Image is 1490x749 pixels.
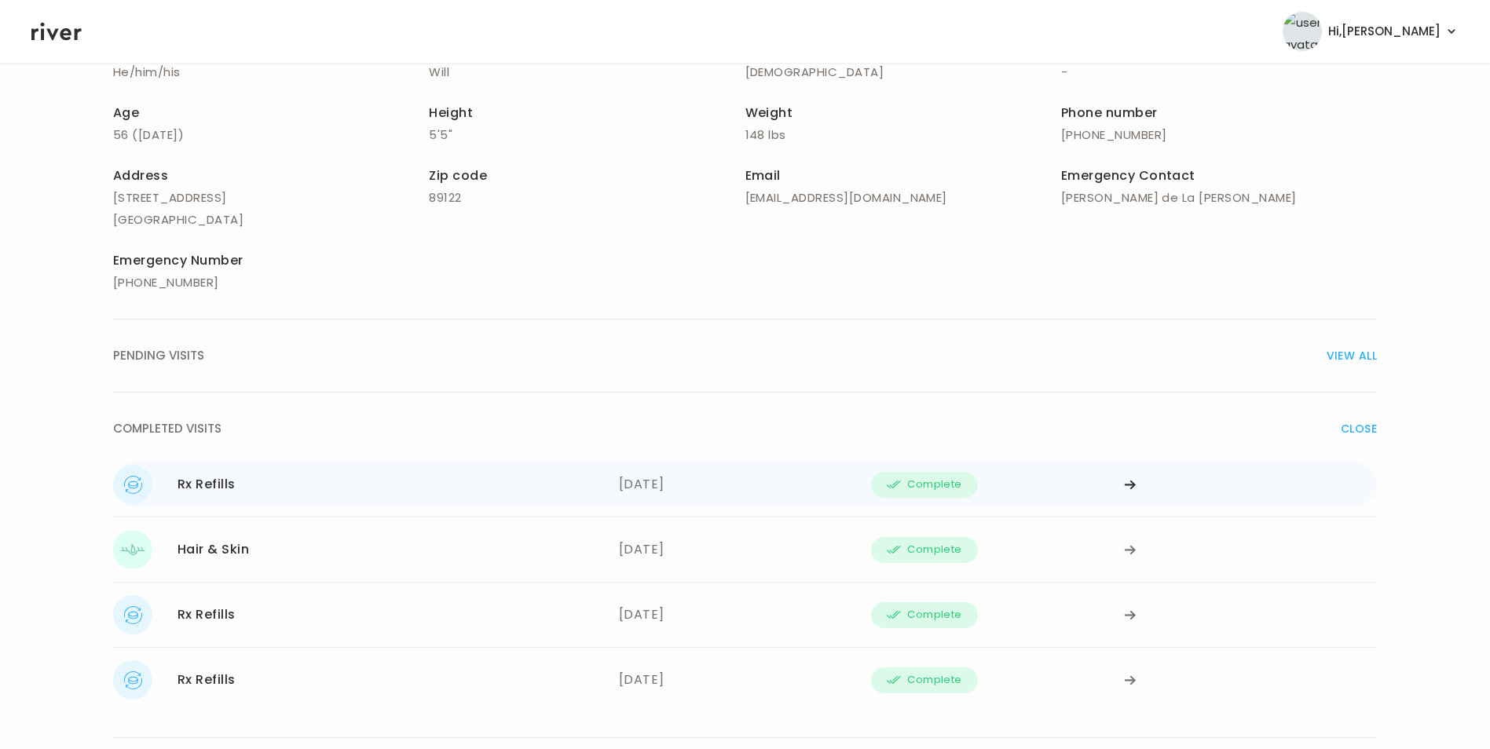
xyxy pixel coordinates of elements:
p: - [1061,61,1377,83]
p: [PHONE_NUMBER] [113,272,429,294]
div: Rx Refills [178,669,236,691]
div: [DATE] [619,530,872,569]
span: Complete [907,540,961,559]
span: VIEW ALL [1327,345,1377,367]
span: Complete [907,605,961,624]
span: CLOSE [1341,418,1377,440]
p: He/him/his [113,61,429,83]
span: Complete [907,670,961,689]
div: Rx Refills [178,604,236,626]
button: user avatarHi,[PERSON_NAME] [1283,12,1459,51]
p: [GEOGRAPHIC_DATA] [113,209,429,231]
p: 148 lbs [745,124,1061,146]
div: Rx Refills [178,473,236,495]
div: [DATE] [619,465,872,504]
p: 5'5" [429,124,745,146]
div: Hair & Skin [178,539,249,561]
p: 89122 [429,187,745,209]
span: Height [429,104,473,122]
div: [DATE] [619,595,872,634]
p: Will [429,61,745,83]
span: Complete [907,475,961,494]
span: Emergency Contact [1061,166,1195,185]
p: 56 [113,124,429,146]
p: [PHONE_NUMBER] [1061,124,1377,146]
span: COMPLETED VISITS [113,418,221,440]
button: COMPLETED VISITSCLOSE [113,393,1377,465]
p: [PERSON_NAME] de La [PERSON_NAME] [1061,187,1377,209]
button: PENDING VISITSVIEW ALL [113,320,1377,393]
span: Emergency Number [113,251,243,269]
span: Address [113,166,168,185]
img: user avatar [1283,12,1322,51]
p: [STREET_ADDRESS] [113,187,429,209]
span: ( [DATE] ) [132,126,184,143]
div: [DATE] [619,660,872,700]
p: [EMAIL_ADDRESS][DOMAIN_NAME] [745,187,1061,209]
span: Email [745,166,781,185]
span: PENDING VISITS [113,345,204,367]
span: Age [113,104,139,122]
span: Phone number [1061,104,1158,122]
p: [DEMOGRAPHIC_DATA] [745,61,1061,83]
span: Zip code [429,166,487,185]
span: Weight [745,104,793,122]
span: Hi, [PERSON_NAME] [1328,20,1441,42]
